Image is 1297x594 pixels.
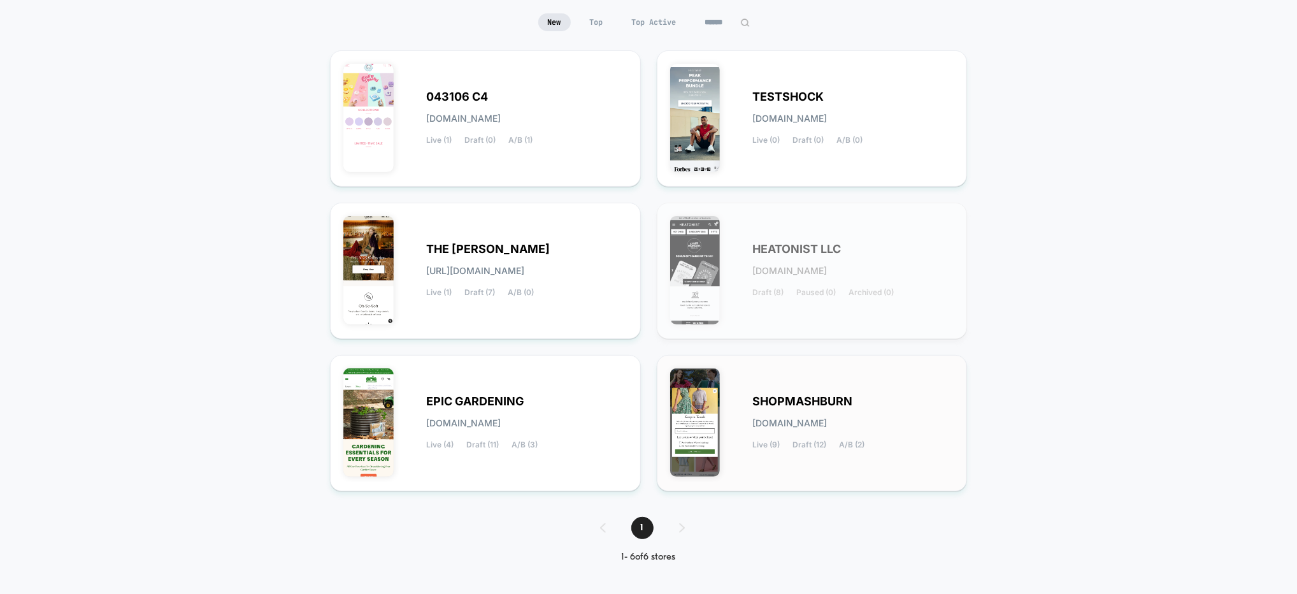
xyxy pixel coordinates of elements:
span: Top [580,13,613,31]
span: SHOPMASHBURN [753,397,853,406]
span: New [538,13,571,31]
span: 1 [631,517,654,539]
span: 043106 C4 [426,92,488,101]
span: A/B (3) [512,440,538,449]
span: EPIC GARDENING [426,397,524,406]
span: A/B (1) [508,136,533,145]
span: Top Active [622,13,686,31]
img: 043106_C4 [343,64,394,172]
span: A/B (2) [840,440,865,449]
span: TESTSHOCK [753,92,824,101]
img: SHOPMASHBURN [670,368,720,477]
span: Live (4) [426,440,454,449]
span: Draft (12) [793,440,827,449]
span: A/B (0) [837,136,863,145]
span: [DOMAIN_NAME] [426,114,501,123]
span: A/B (0) [508,288,534,297]
img: EPIC_GARDENING [343,368,394,477]
img: HEATONIST_LLC [670,216,720,324]
span: Draft (11) [466,440,499,449]
span: HEATONIST LLC [753,245,842,254]
span: Draft (0) [793,136,824,145]
span: Draft (7) [464,288,495,297]
span: Paused (0) [797,288,836,297]
span: Live (1) [426,136,452,145]
div: 1 - 6 of 6 stores [587,552,710,563]
img: THE_LOLA_BLANKET [343,216,394,324]
span: Live (1) [426,288,452,297]
span: Draft (0) [464,136,496,145]
span: Live (9) [753,440,780,449]
span: Draft (8) [753,288,784,297]
img: TESTSHOCK [670,64,720,172]
span: Live (0) [753,136,780,145]
img: edit [740,18,750,27]
span: [DOMAIN_NAME] [426,419,501,428]
span: [DOMAIN_NAME] [753,419,828,428]
span: [DOMAIN_NAME] [753,266,828,275]
span: Archived (0) [849,288,894,297]
span: THE [PERSON_NAME] [426,245,550,254]
span: [URL][DOMAIN_NAME] [426,266,524,275]
span: [DOMAIN_NAME] [753,114,828,123]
